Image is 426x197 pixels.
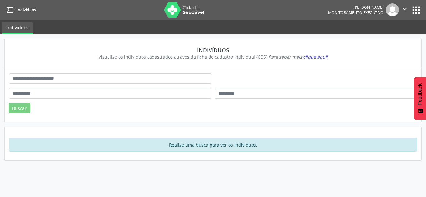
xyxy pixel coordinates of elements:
[9,138,417,152] div: Realize uma busca para ver os indivíduos.
[411,5,422,16] button: apps
[9,103,30,114] button: Buscar
[386,3,399,16] img: img
[13,54,413,60] div: Visualize os indivíduos cadastrados através da ficha de cadastro individual (CDS).
[13,47,413,54] div: Indivíduos
[328,5,384,10] div: [PERSON_NAME]
[303,54,328,60] span: clique aqui!
[401,6,408,12] i: 
[4,5,36,15] a: Indivíduos
[17,7,36,12] span: Indivíduos
[328,10,384,15] span: Monitoramento Executivo
[2,22,33,34] a: Indivíduos
[269,54,328,60] i: Para saber mais,
[399,3,411,16] button: 
[414,77,426,120] button: Feedback - Mostrar pesquisa
[417,83,423,105] span: Feedback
